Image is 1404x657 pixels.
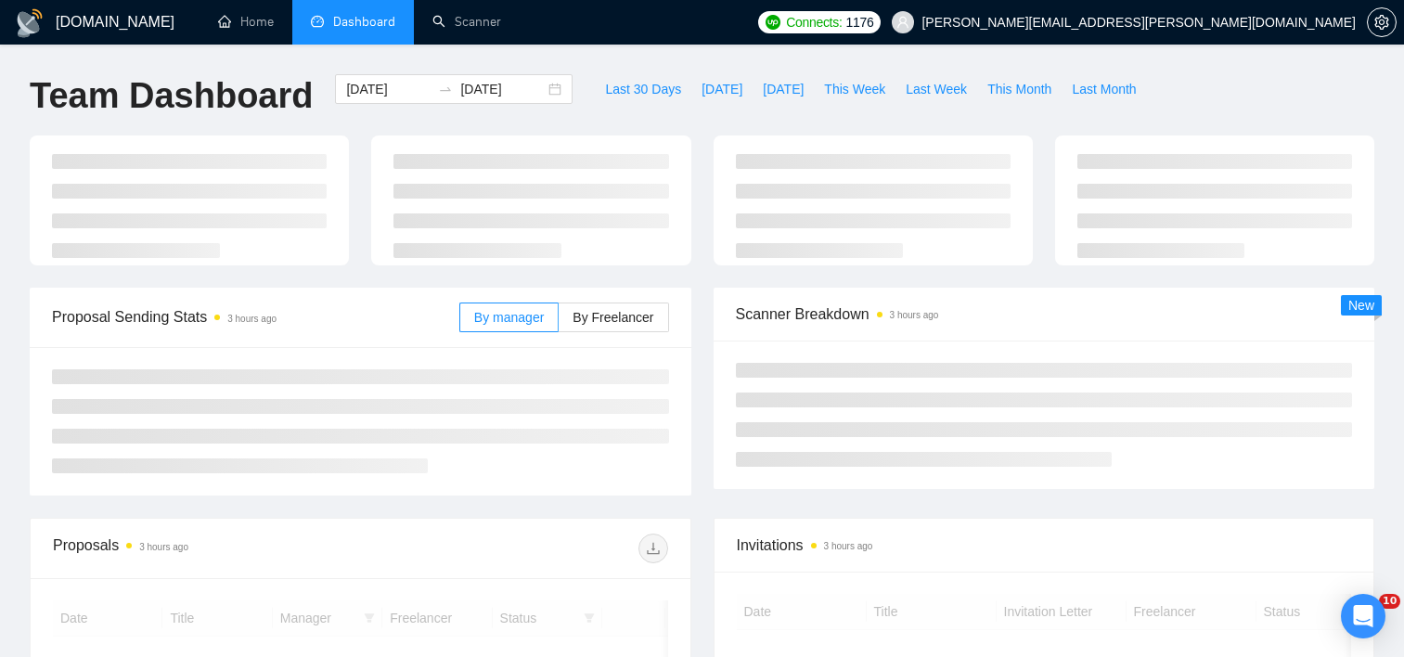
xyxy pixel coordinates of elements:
[438,82,453,97] span: to
[890,310,939,320] time: 3 hours ago
[845,12,873,32] span: 1176
[605,79,681,99] span: Last 30 Days
[460,79,545,99] input: End date
[573,310,653,325] span: By Freelancer
[895,74,977,104] button: Last Week
[218,14,274,30] a: homeHome
[977,74,1062,104] button: This Month
[139,542,188,552] time: 3 hours ago
[227,314,277,324] time: 3 hours ago
[1072,79,1136,99] span: Last Month
[896,16,909,29] span: user
[346,79,431,99] input: Start date
[1062,74,1146,104] button: Last Month
[432,14,501,30] a: searchScanner
[1348,298,1374,313] span: New
[1367,15,1397,30] a: setting
[15,8,45,38] img: logo
[30,74,313,118] h1: Team Dashboard
[786,12,842,32] span: Connects:
[824,79,885,99] span: This Week
[691,74,753,104] button: [DATE]
[987,79,1051,99] span: This Month
[53,534,360,563] div: Proposals
[438,82,453,97] span: swap-right
[736,303,1353,326] span: Scanner Breakdown
[474,310,544,325] span: By manager
[1368,15,1396,30] span: setting
[52,305,459,328] span: Proposal Sending Stats
[702,79,742,99] span: [DATE]
[766,15,780,30] img: upwork-logo.png
[763,79,804,99] span: [DATE]
[906,79,967,99] span: Last Week
[333,14,395,30] span: Dashboard
[1341,594,1385,638] div: Open Intercom Messenger
[595,74,691,104] button: Last 30 Days
[1379,594,1400,609] span: 10
[1367,7,1397,37] button: setting
[753,74,814,104] button: [DATE]
[814,74,895,104] button: This Week
[311,15,324,28] span: dashboard
[824,541,873,551] time: 3 hours ago
[737,534,1352,557] span: Invitations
